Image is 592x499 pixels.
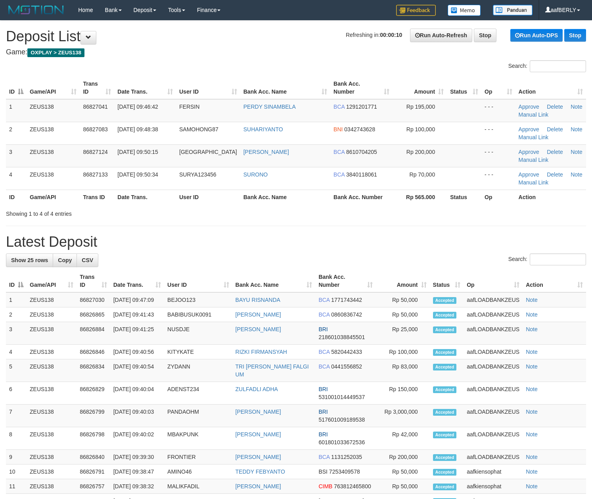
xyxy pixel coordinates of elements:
td: 5 [6,359,27,382]
input: Search: [530,253,586,265]
th: User ID: activate to sort column ascending [164,270,232,292]
th: Action: activate to sort column ascending [523,270,586,292]
td: MBAKPUNK [164,427,232,450]
span: Accepted [433,409,457,416]
a: Note [526,454,538,460]
a: Note [526,363,538,370]
a: PERDY SINAMBELA [243,104,296,110]
span: BSI [318,468,328,475]
span: BCA [333,149,345,155]
td: MALIKFADIL [164,479,232,494]
a: [PERSON_NAME] [236,454,281,460]
td: Rp 50,000 [376,464,430,479]
a: Note [571,104,582,110]
span: BCA [318,311,330,318]
img: Feedback.jpg [396,5,436,16]
td: ZEUS138 [27,307,77,322]
span: Copy 1131252035 to clipboard [331,454,362,460]
h1: Deposit List [6,29,586,44]
label: Search: [508,60,586,72]
td: BABIBUSUK0091 [164,307,232,322]
td: BEJOO123 [164,292,232,307]
td: aafLOADBANKZEUS [464,427,523,450]
span: Accepted [433,432,457,438]
span: [DATE] 09:50:15 [117,149,158,155]
td: ZEUS138 [27,99,80,122]
td: 3 [6,322,27,345]
td: 86826840 [77,450,110,464]
strong: 00:00:10 [380,32,402,38]
span: Copy 3840118061 to clipboard [346,171,377,178]
td: [DATE] 09:41:25 [110,322,164,345]
td: ZEUS138 [27,382,77,405]
a: Manual Link [519,111,549,118]
th: Game/API [27,190,80,204]
span: Rp 200,000 [406,149,435,155]
span: Accepted [433,484,457,490]
a: Note [526,297,538,303]
th: Status: activate to sort column ascending [430,270,464,292]
th: Bank Acc. Name: activate to sort column ascending [232,270,316,292]
td: 86826798 [77,427,110,450]
span: BRI [318,431,328,438]
span: Copy 531001014449537 to clipboard [318,394,365,400]
td: - - - [481,167,515,190]
a: [PERSON_NAME] [236,431,281,438]
a: Approve [519,171,539,178]
td: ZEUS138 [27,322,77,345]
a: Note [526,311,538,318]
img: MOTION_logo.png [6,4,66,16]
span: Refreshing in: [346,32,402,38]
input: Search: [530,60,586,72]
th: Bank Acc. Name [240,190,330,204]
td: aafLOADBANKZEUS [464,292,523,307]
th: Amount: activate to sort column ascending [376,270,430,292]
td: aafLOADBANKZEUS [464,359,523,382]
th: Date Trans.: activate to sort column ascending [114,77,176,99]
td: aafLOADBANKZEUS [464,450,523,464]
span: Accepted [433,349,457,356]
th: Game/API: activate to sort column ascending [27,77,80,99]
a: Note [571,149,582,155]
th: Game/API: activate to sort column ascending [27,270,77,292]
td: Rp 42,000 [376,427,430,450]
td: ZEUS138 [27,122,80,144]
a: Approve [519,104,539,110]
td: ZEUS138 [27,464,77,479]
td: 4 [6,345,27,359]
td: aafLOADBANKZEUS [464,345,523,359]
th: Action [515,190,586,204]
td: [DATE] 09:40:54 [110,359,164,382]
label: Search: [508,253,586,265]
span: Copy 1771743442 to clipboard [331,297,362,303]
a: Note [526,386,538,392]
th: Op [481,190,515,204]
th: Trans ID: activate to sort column ascending [77,270,110,292]
td: [DATE] 09:38:47 [110,464,164,479]
td: [DATE] 09:41:43 [110,307,164,322]
td: - - - [481,122,515,144]
td: ZEUS138 [27,345,77,359]
span: [GEOGRAPHIC_DATA] [179,149,237,155]
a: Manual Link [519,179,549,186]
th: ID: activate to sort column descending [6,77,27,99]
a: Note [526,409,538,415]
a: Stop [564,29,586,42]
th: Status: activate to sort column ascending [447,77,481,99]
td: ZYDANN [164,359,232,382]
a: SURONO [243,171,268,178]
td: 10 [6,464,27,479]
a: Run Auto-DPS [510,29,563,42]
td: 4 [6,167,27,190]
td: Rp 100,000 [376,345,430,359]
th: Op: activate to sort column ascending [464,270,523,292]
td: Rp 50,000 [376,479,430,494]
td: Rp 150,000 [376,382,430,405]
td: Rp 50,000 [376,292,430,307]
span: Accepted [433,312,457,319]
span: Rp 70,000 [410,171,435,178]
a: Approve [519,126,539,132]
span: BCA [318,454,330,460]
span: BRI [318,386,328,392]
a: Note [526,431,538,438]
